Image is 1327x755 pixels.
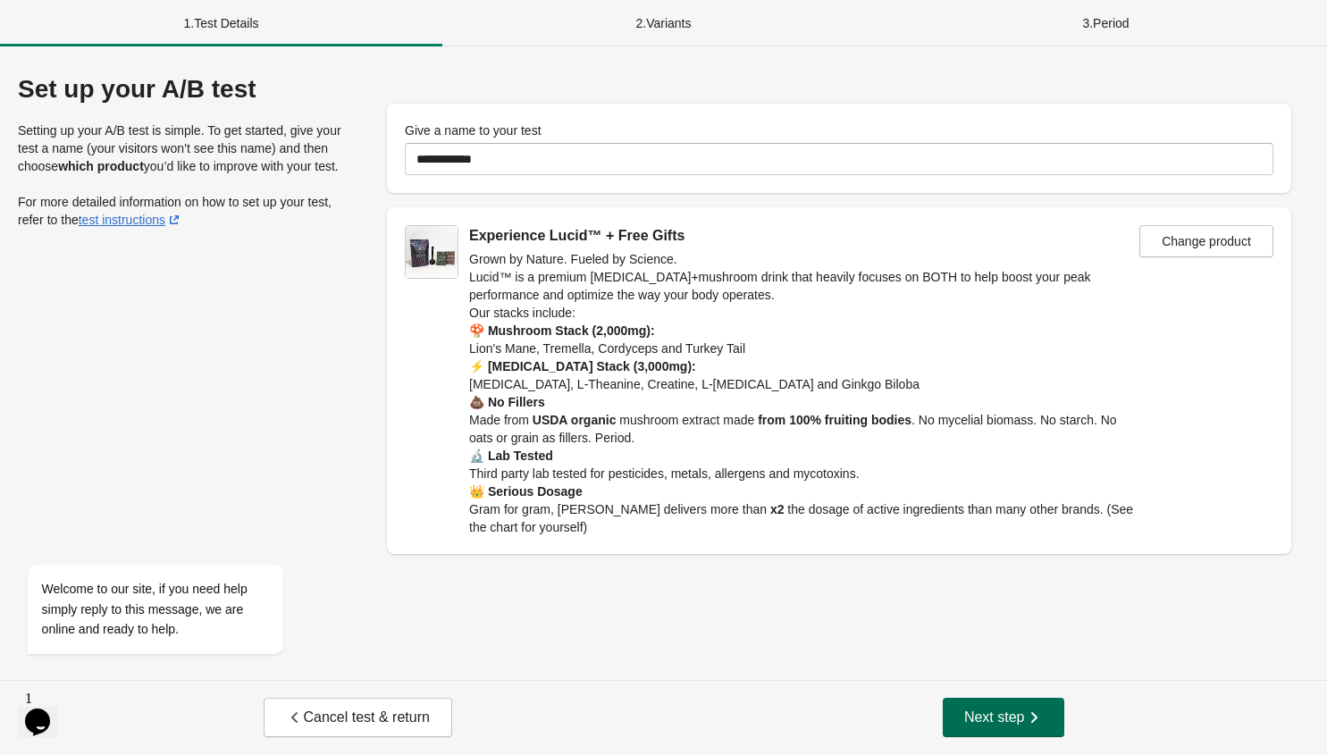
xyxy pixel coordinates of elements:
strong: 🔬 Lab Tested [469,449,553,463]
button: Next step [943,698,1064,737]
span: Change product [1162,234,1251,248]
p: Our stacks include: [469,304,1139,322]
div: Experience Lucid™ + Free Gifts [469,225,1139,247]
div: Set up your A/B test [18,75,351,104]
p: Gram for gram, [PERSON_NAME] delivers more than the dosage of active ingredients than many other ... [469,482,1139,536]
strong: 👑 Serious Dosage [469,484,583,499]
h2: Grown by Nature. Fueled by Science. [469,250,1139,268]
p: Third party lab tested for pesticides, metals, allergens and mycotoxins. [469,447,1139,482]
p: Made from mushroom extract made . No mycelial biomass. No starch. No oats or grain as fillers. Pe... [469,393,1139,447]
button: Cancel test & return [264,698,452,737]
p: Setting up your A/B test is simple. To get started, give your test a name (your visitors won’t se... [18,122,351,175]
strong: x2 [770,502,785,516]
span: Next step [964,709,1043,726]
p: For more detailed information on how to set up your test, refer to the [18,193,351,229]
strong: 🍄 Mushroom Stack (2,000mg): [469,323,655,338]
strong: ⚡ [MEDICAL_DATA] Stack (3,000mg): [469,359,696,373]
iframe: chat widget [18,403,340,675]
p: [MEDICAL_DATA], L-Theanine, Creatine, L-[MEDICAL_DATA] and Ginkgo Biloba [469,357,1139,393]
p: Lucid™ is a premium [MEDICAL_DATA]+mushroom drink that heavily focuses on BOTH to help boost your... [469,268,1139,304]
strong: 💩 No Fillers [469,395,545,409]
label: Give a name to your test [405,122,542,139]
p: Lion's Mane, Tremella, Cordyceps and Turkey Tail [469,322,1139,357]
button: Change product [1139,225,1273,257]
span: Cancel test & return [286,709,430,726]
strong: which product [58,159,144,173]
iframe: chat widget [18,684,75,737]
strong: USDA organic [533,413,617,427]
a: test instructions [79,213,183,227]
strong: from 100% fruiting bodies [758,413,911,427]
